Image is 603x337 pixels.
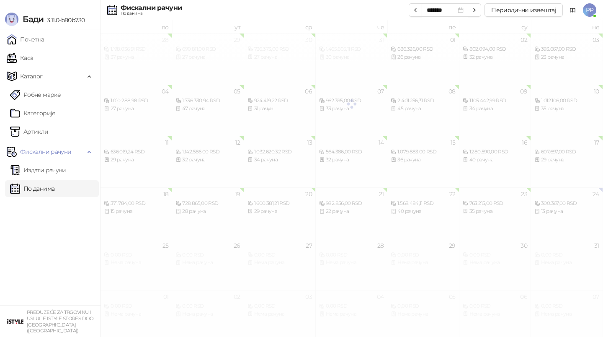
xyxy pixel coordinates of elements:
[5,13,18,26] img: Logo
[20,143,71,160] span: Фискални рачуни
[27,309,94,334] small: PREDUZEĆE ZA TRGOVINU I USLUGE ISTYLE STORES DOO [GEOGRAPHIC_DATA] ([GEOGRAPHIC_DATA])
[566,3,580,17] a: Документација
[121,11,182,16] div: По данима
[10,180,54,197] a: По данима
[583,3,596,17] span: PP
[10,105,56,122] a: Категорије
[484,3,563,17] button: Периодични извештај
[10,86,61,103] a: Робне марке
[7,313,23,330] img: 64x64-companyLogo-77b92cf4-9946-4f36-9751-bf7bb5fd2c7d.png
[10,162,66,179] a: Издати рачуни
[10,123,49,140] a: ArtikliАртикли
[20,68,43,85] span: Каталог
[23,14,44,24] span: Бади
[44,16,85,24] span: 3.11.0-b80b730
[7,49,33,66] a: Каса
[121,5,182,11] div: Фискални рачуни
[7,31,44,48] a: Почетна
